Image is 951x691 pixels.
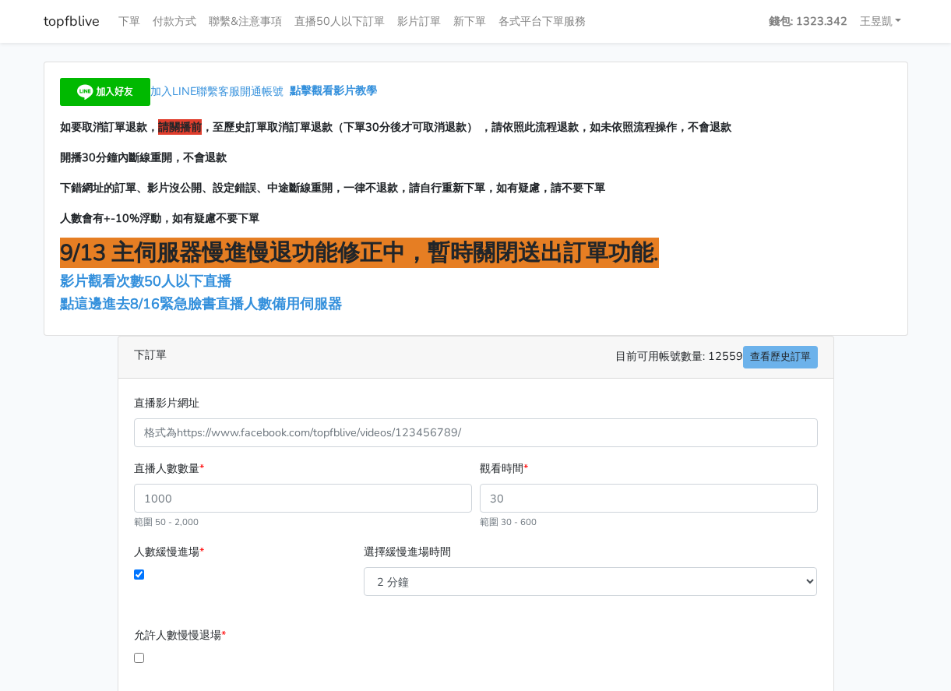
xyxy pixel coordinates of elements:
a: 50人以下直播 [144,272,235,291]
small: 範圍 50 - 2,000 [134,516,199,528]
a: 新下單 [447,6,492,37]
span: 如要取消訂單退款， [60,119,158,135]
label: 選擇緩慢進場時間 [364,543,451,561]
label: 允許人數慢慢退場 [134,626,226,644]
input: 30 [480,484,818,513]
span: 開播30分鐘內斷線重開，不會退款 [60,150,227,165]
span: 人數會有+-10%浮動，如有疑慮不要下單 [60,210,259,226]
span: 目前可用帳號數量: 12559 [615,346,818,368]
label: 觀看時間 [480,460,528,478]
strong: 錢包: 1323.342 [769,13,847,29]
a: 各式平台下單服務 [492,6,592,37]
a: 直播50人以下訂單 [288,6,391,37]
img: 加入好友 [60,78,150,106]
span: 50人以下直播 [144,272,231,291]
a: 點這邊進去8/16緊急臉書直播人數備用伺服器 [60,294,342,313]
a: 影片訂單 [391,6,447,37]
label: 直播人數數量 [134,460,204,478]
span: ，至歷史訂單取消訂單退款（下單30分後才可取消退款） ，請依照此流程退款，如未依照流程操作，不會退款 [202,119,731,135]
span: 下錯網址的訂單、影片沒公開、設定錯誤、中途斷線重開，一律不退款，請自行重新下單，如有疑慮，請不要下單 [60,180,605,196]
span: 加入LINE聯繫客服開通帳號 [150,83,284,99]
span: 請關播前 [158,119,202,135]
div: 下訂單 [118,337,833,379]
a: 錢包: 1323.342 [763,6,854,37]
a: 加入LINE聯繫客服開通帳號 [60,83,290,99]
a: 查看歷史訂單 [743,346,818,368]
span: 9/13 主伺服器慢進慢退功能修正中，暫時關閉送出訂單功能. [60,238,659,268]
label: 人數緩慢進場 [134,543,204,561]
a: 點擊觀看影片教學 [290,83,377,99]
a: 聯繫&注意事項 [203,6,288,37]
input: 1000 [134,484,472,513]
a: 下單 [112,6,146,37]
a: topfblive [44,6,100,37]
input: 格式為https://www.facebook.com/topfblive/videos/123456789/ [134,418,818,447]
label: 直播影片網址 [134,394,199,412]
a: 王昱凱 [854,6,908,37]
small: 範圍 30 - 600 [480,516,537,528]
a: 付款方式 [146,6,203,37]
a: 影片觀看次數 [60,272,144,291]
